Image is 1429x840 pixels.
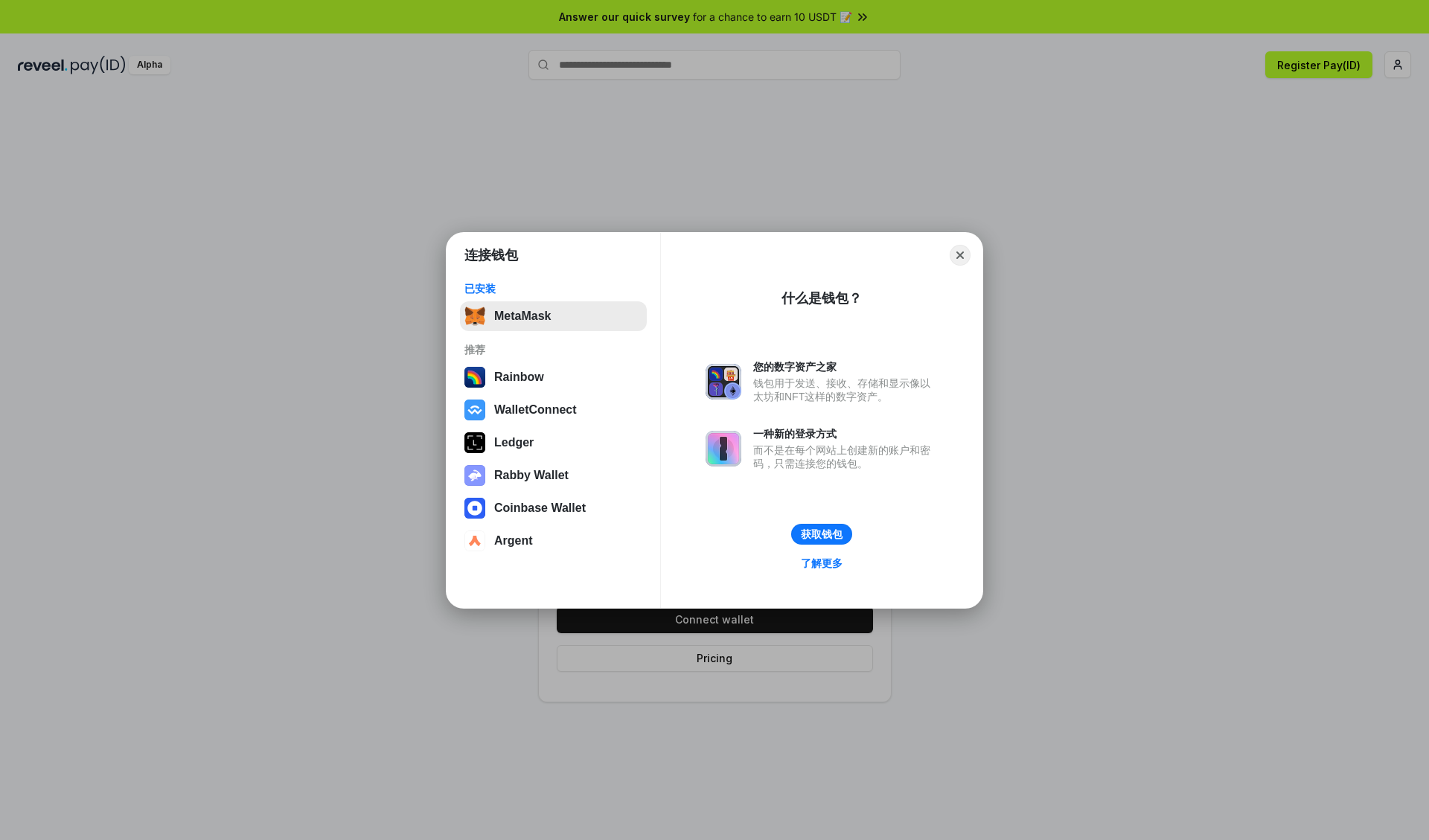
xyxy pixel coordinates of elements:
[801,557,843,570] div: 了解更多
[464,367,485,388] img: svg+xml,%3Csvg%20width%3D%22120%22%20height%3D%22120%22%20viewBox%3D%220%200%20120%20120%22%20fil...
[460,362,647,392] button: Rainbow
[792,554,851,573] a: 了解更多
[460,461,647,490] button: Rabby Wallet
[460,395,647,425] button: WalletConnect
[753,360,938,373] div: 您的数字资产之家
[494,469,569,482] div: Rabby Wallet
[460,493,647,523] button: Coinbase Wallet
[464,465,485,486] img: svg+xml,%3Csvg%20xmlns%3D%22http%3A%2F%2Fwww.w3.org%2F2000%2Fsvg%22%20fill%3D%22none%22%20viewBox...
[753,443,938,470] div: 而不是在每个网站上创建新的账户和密码，只需连接您的钱包。
[464,432,485,453] img: svg+xml,%3Csvg%20xmlns%3D%22http%3A%2F%2Fwww.w3.org%2F2000%2Fsvg%22%20width%3D%2228%22%20height%3...
[460,526,647,556] button: Argent
[460,301,647,331] button: MetaMask
[494,403,577,417] div: WalletConnect
[494,436,534,449] div: Ledger
[494,371,544,384] div: Rainbow
[464,343,642,356] div: 推荐
[950,245,971,266] button: Close
[706,431,741,467] img: svg+xml,%3Csvg%20xmlns%3D%22http%3A%2F%2Fwww.w3.org%2F2000%2Fsvg%22%20fill%3D%22none%22%20viewBox...
[753,376,938,403] div: 钱包用于发送、接收、存储和显示像以太坊和NFT这样的数字资产。
[464,498,485,519] img: svg+xml,%3Csvg%20width%3D%2228%22%20height%3D%2228%22%20viewBox%3D%220%200%2028%2028%22%20fill%3D...
[464,530,485,551] img: svg+xml,%3Csvg%20width%3D%2228%22%20height%3D%2228%22%20viewBox%3D%220%200%2028%2028%22%20fill%3D...
[464,246,518,264] h1: 连接钱包
[706,364,741,400] img: svg+xml,%3Csvg%20xmlns%3D%22http%3A%2F%2Fwww.w3.org%2F2000%2Fsvg%22%20fill%3D%22none%22%20viewBox...
[494,501,586,515] div: Coinbase Wallet
[464,282,642,295] div: 已安装
[801,528,843,541] div: 获取钱包
[460,428,647,458] button: Ledger
[753,427,938,440] div: 一种新的登录方式
[464,400,485,420] img: svg+xml,%3Csvg%20width%3D%2228%22%20height%3D%2228%22%20viewBox%3D%220%200%2028%2028%22%20fill%3D...
[494,534,533,548] div: Argent
[781,289,862,307] div: 什么是钱包？
[791,524,852,545] button: 获取钱包
[494,310,551,323] div: MetaMask
[464,306,485,327] img: svg+xml,%3Csvg%20fill%3D%22none%22%20height%3D%2233%22%20viewBox%3D%220%200%2035%2033%22%20width%...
